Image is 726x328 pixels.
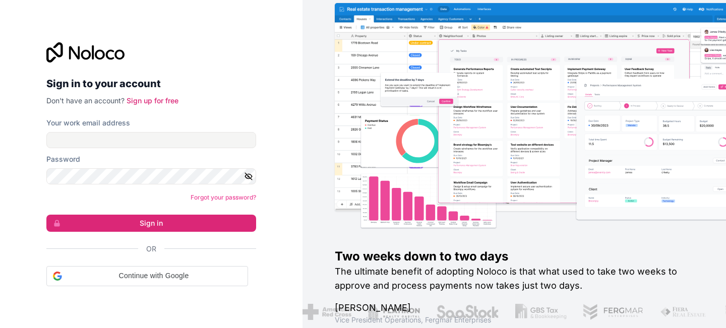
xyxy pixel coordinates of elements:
label: Your work email address [46,118,130,128]
h2: The ultimate benefit of adopting Noloco is that what used to take two weeks to approve and proces... [335,265,694,293]
h1: Vice President Operations , Fergmar Enterprises [335,315,694,325]
img: /assets/american-red-cross-BAupjrZR.png [302,304,351,320]
input: Email address [46,132,256,148]
label: Password [46,154,80,164]
a: Forgot your password? [191,193,256,201]
h1: [PERSON_NAME] [335,301,694,315]
button: Sign in [46,215,256,232]
h2: Sign in to your account [46,75,256,93]
span: Or [146,244,156,254]
input: Password [46,168,256,184]
div: Continue with Google [46,266,248,286]
a: Sign up for free [127,96,178,105]
span: Don't have an account? [46,96,125,105]
h1: Two weeks down to two days [335,248,694,265]
span: Continue with Google [66,271,241,281]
